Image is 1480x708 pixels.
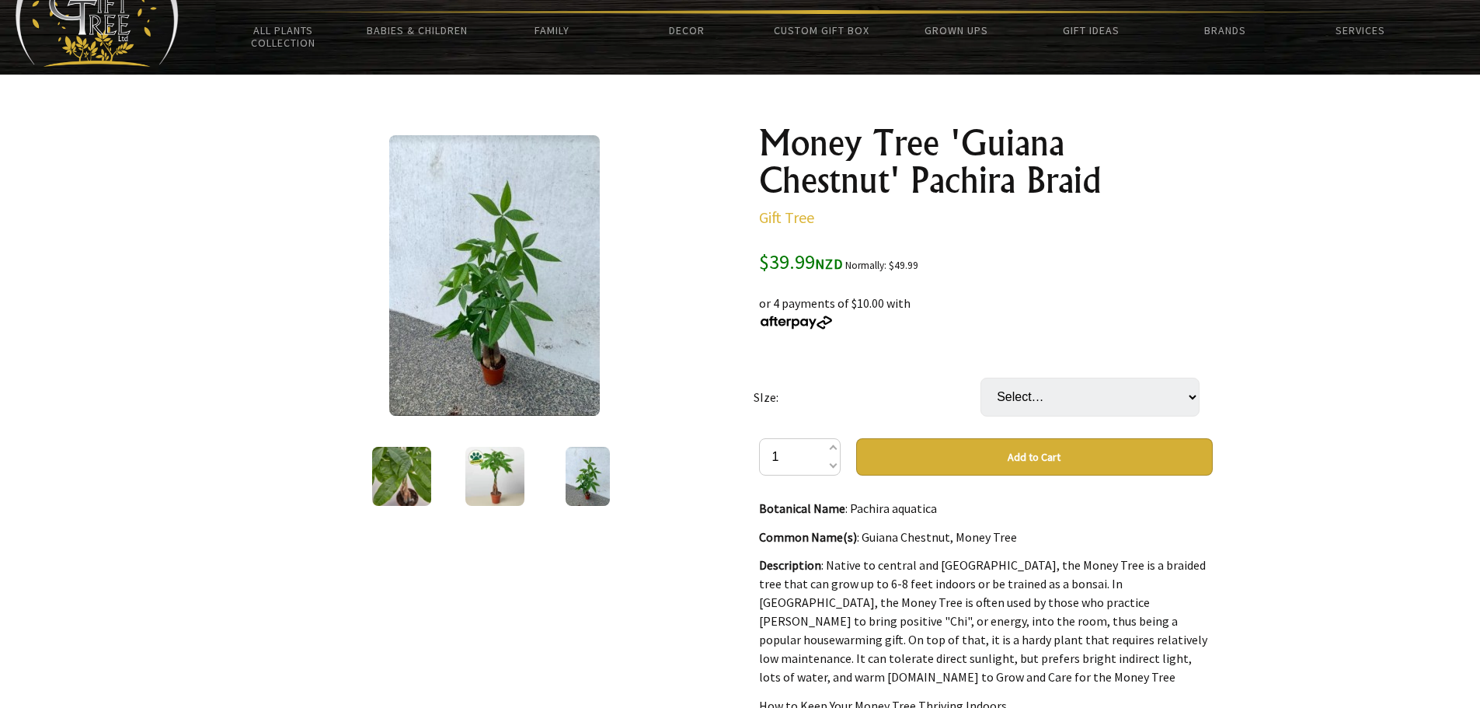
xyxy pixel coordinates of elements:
p: : Native to central and [GEOGRAPHIC_DATA], the Money Tree is a braided tree that can grow up to 6... [759,556,1213,686]
h1: Money Tree 'Guiana Chestnut' Pachira Braid [759,124,1213,199]
div: or 4 payments of $10.00 with [759,275,1213,331]
a: All Plants Collection [216,14,350,59]
img: Money Tree 'Guiana Chestnut' Pachira Braid [372,447,431,506]
p: : Guiana Chestnut, Money Tree [759,528,1213,546]
img: Money Tree 'Guiana Chestnut' Pachira Braid [566,447,610,506]
small: Normally: $49.99 [845,259,918,272]
strong: Botanical Name [759,500,845,516]
a: Decor [619,14,754,47]
td: SIze: [754,356,980,438]
span: $39.99 [759,249,843,274]
span: NZD [815,255,843,273]
img: Afterpay [759,316,834,330]
img: Money Tree 'Guiana Chestnut' Pachira Braid [465,447,524,506]
a: Brands [1158,14,1293,47]
strong: Description [759,557,821,573]
a: Babies & Children [350,14,485,47]
a: Gift Ideas [1023,14,1158,47]
a: Grown Ups [889,14,1023,47]
a: Gift Tree [759,208,814,227]
a: Custom Gift Box [754,14,889,47]
a: Family [485,14,619,47]
a: Services [1293,14,1427,47]
p: : Pachira aquatica [759,499,1213,518]
button: Add to Cart [856,438,1213,476]
strong: Common Name(s) [759,529,857,545]
img: Money Tree 'Guiana Chestnut' Pachira Braid [389,135,600,416]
